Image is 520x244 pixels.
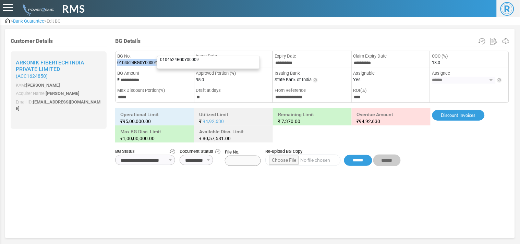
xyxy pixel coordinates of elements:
[123,136,155,141] span: 1,00,00,000.00
[275,110,350,126] h6: Remaining Limit
[117,70,192,77] span: BG Amount
[357,118,425,125] small: 94,92,630
[196,53,271,60] span: Issue Date
[203,136,231,141] span: 80,57,581.00
[117,127,192,143] h6: Max BG Disc. Limit
[353,70,428,77] span: Assignable
[196,127,271,143] h6: Available Disc. Limit
[432,53,507,60] span: COC (%)
[117,87,192,94] span: Max Discount Portion(%)
[11,38,107,44] h4: Customer Details
[120,118,189,125] small: ₹
[196,110,271,126] h6: Utilized Limit
[275,53,350,60] span: Expiry Date
[353,110,429,126] h6: Overdue Amount
[170,148,175,155] a: Get Status History
[432,59,440,66] label: 13.0
[20,2,54,16] img: admin
[13,19,44,24] span: Bank Guarantee
[117,59,157,66] span: 0104524BG0Y00009
[353,53,428,60] span: Claim Expiry Date
[275,87,350,94] span: From Reference
[500,2,514,16] span: R
[203,119,224,124] a: 94,92,630
[497,77,502,83] img: Info
[120,135,189,142] small: ₹
[16,90,101,97] p: Acquirer Name:
[313,77,318,83] img: Info
[116,68,194,85] li: ₹
[47,19,61,24] span: Edit BG
[353,76,361,83] label: Yes
[199,136,202,141] span: ₹
[215,148,220,155] a: Get Document History
[117,110,192,126] h6: Operational Limit
[117,53,192,60] span: BG No.
[123,119,151,124] span: 95,00,000.00
[115,148,175,155] span: BG Status
[16,82,101,89] p: KAM:
[16,73,101,79] small: ( )
[160,57,257,62] p: 0104524BG0Y00009
[199,119,202,124] span: ₹
[16,99,100,111] span: [EMAIL_ADDRESS][DOMAIN_NAME]
[26,83,60,88] span: [PERSON_NAME]
[432,110,485,121] a: Discount Invoices
[16,59,84,72] span: Arkonik Fibertech India Private Limited
[196,87,271,94] span: Draft at days
[17,73,46,79] span: ACC1624850
[16,99,101,112] p: Email ID:
[353,87,428,94] span: ROI(%)
[275,70,350,77] span: Issuing Bank
[281,119,300,124] span: 7,370.00
[196,70,271,77] span: Approved Portion (%)
[275,76,312,83] label: State Bank of India
[432,70,507,77] span: Assignee
[265,148,401,155] span: Re-upload BG Copy
[180,148,220,155] span: Document Status
[62,1,85,16] span: RMS
[196,76,204,83] label: 95.0
[225,149,261,166] span: File No.
[357,119,359,124] span: ₹
[5,19,10,23] img: admin
[278,119,280,124] span: ₹
[46,91,80,96] span: [PERSON_NAME]
[115,38,509,44] h4: BG Details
